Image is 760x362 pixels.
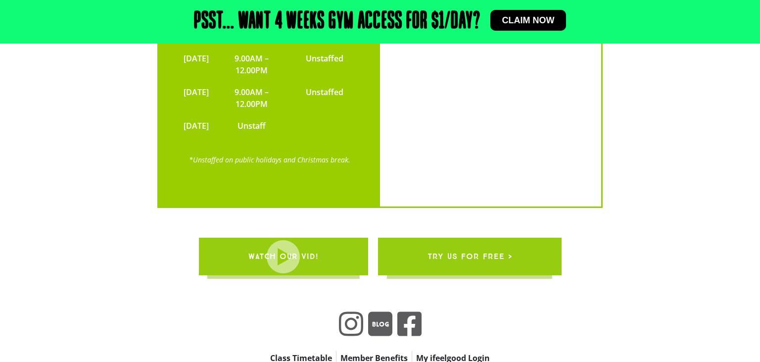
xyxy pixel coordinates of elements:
[179,48,214,81] td: [DATE]
[179,115,214,137] td: [DATE]
[378,238,562,275] a: try us for free >
[179,81,214,115] td: [DATE]
[194,10,480,34] h2: Psst... Want 4 weeks gym access for $1/day?
[214,115,289,137] td: Unstaff
[248,243,319,270] span: WATCH OUR VID!
[289,81,360,115] td: Unstaffed
[214,81,289,115] td: 9.00AM – 12.00PM
[490,10,567,31] a: Claim now
[502,16,555,25] span: Claim now
[427,243,512,270] span: try us for free >
[199,238,368,275] a: WATCH OUR VID!
[289,48,360,81] td: Unstaffed
[214,48,289,81] td: 9.00AM – 12.00PM
[189,155,350,164] a: *Unstaffed on public holidays and Christmas break.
